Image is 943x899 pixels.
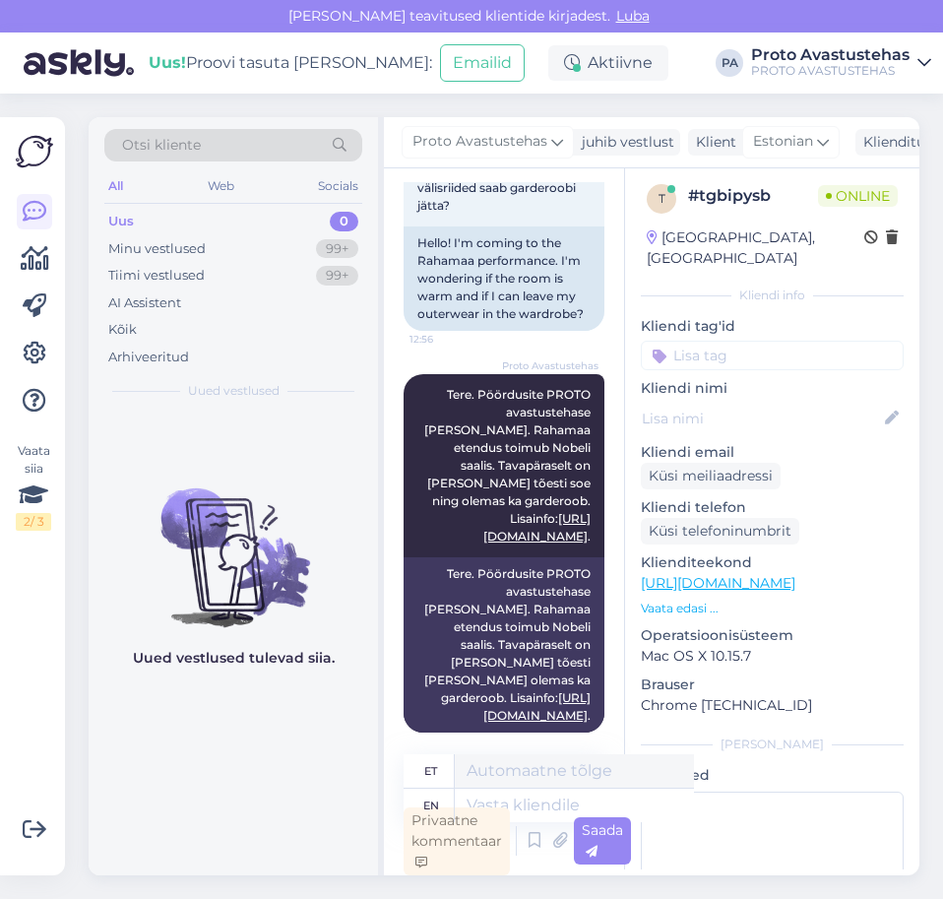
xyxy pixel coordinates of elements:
[314,173,362,199] div: Socials
[641,378,904,399] p: Kliendi nimi
[753,131,813,153] span: Estonian
[89,453,378,630] img: No chats
[149,53,186,72] b: Uus!
[108,320,137,340] div: Kõik
[149,51,432,75] div: Proovi tasuta [PERSON_NAME]:
[404,226,604,331] div: Hello! I'm coming to the Rahamaa performance. I'm wondering if the room is warm and if I can leav...
[641,442,904,463] p: Kliendi email
[122,135,201,156] span: Otsi kliente
[404,807,510,875] div: Privaatne kommentaar
[642,408,881,429] input: Lisa nimi
[548,45,668,81] div: Aktiivne
[641,552,904,573] p: Klienditeekond
[108,239,206,259] div: Minu vestlused
[409,332,483,347] span: 12:56
[424,387,594,544] span: Tere. Pöördusite PROTO avastustehase [PERSON_NAME]. Rahamaa etendus toimub Nobeli saalis. Tavapär...
[16,513,51,531] div: 2 / 3
[641,646,904,667] p: Mac OS X 10.15.7
[641,600,904,617] p: Vaata edasi ...
[316,266,358,286] div: 99+
[751,63,910,79] div: PROTO AVASTUSTEHAS
[751,47,931,79] a: Proto AvastustehasPROTO AVASTUSTEHAS
[641,497,904,518] p: Kliendi telefon
[688,184,818,208] div: # tgbipysb
[818,185,898,207] span: Online
[641,765,904,786] p: Märkmed
[641,287,904,304] div: Kliendi info
[108,266,205,286] div: Tiimi vestlused
[574,132,674,153] div: juhib vestlust
[188,382,280,400] span: Uued vestlused
[108,212,134,231] div: Uus
[641,674,904,695] p: Brauser
[412,131,547,153] span: Proto Avastustehas
[424,754,437,788] div: et
[751,47,910,63] div: Proto Avastustehas
[641,574,795,592] a: [URL][DOMAIN_NAME]
[647,227,864,269] div: [GEOGRAPHIC_DATA], [GEOGRAPHIC_DATA]
[502,358,598,373] span: Proto Avastustehas
[104,173,127,199] div: All
[16,442,51,531] div: Vaata siia
[16,133,53,170] img: Askly Logo
[525,734,598,748] span: 13:47
[641,736,904,753] div: [PERSON_NAME]
[423,789,439,822] div: en
[641,695,904,716] p: Chrome [TECHNICAL_ID]
[659,191,665,206] span: t
[108,348,189,367] div: Arhiveeritud
[316,239,358,259] div: 99+
[641,518,799,545] div: Küsi telefoninumbrit
[582,821,623,860] span: Saada
[204,173,238,199] div: Web
[440,44,525,82] button: Emailid
[404,557,604,733] div: Tere. Pöördusite PROTO avastustehase [PERSON_NAME]. Rahamaa etendus toimub Nobeli saalis. Tavapär...
[688,132,736,153] div: Klient
[641,316,904,337] p: Kliendi tag'id
[855,132,939,153] div: Klienditugi
[610,7,656,25] span: Luba
[133,648,335,669] p: Uued vestlused tulevad siia.
[108,293,181,313] div: AI Assistent
[330,212,358,231] div: 0
[641,341,904,370] input: Lisa tag
[716,49,743,77] div: PA
[641,625,904,646] p: Operatsioonisüsteem
[641,463,781,489] div: Küsi meiliaadressi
